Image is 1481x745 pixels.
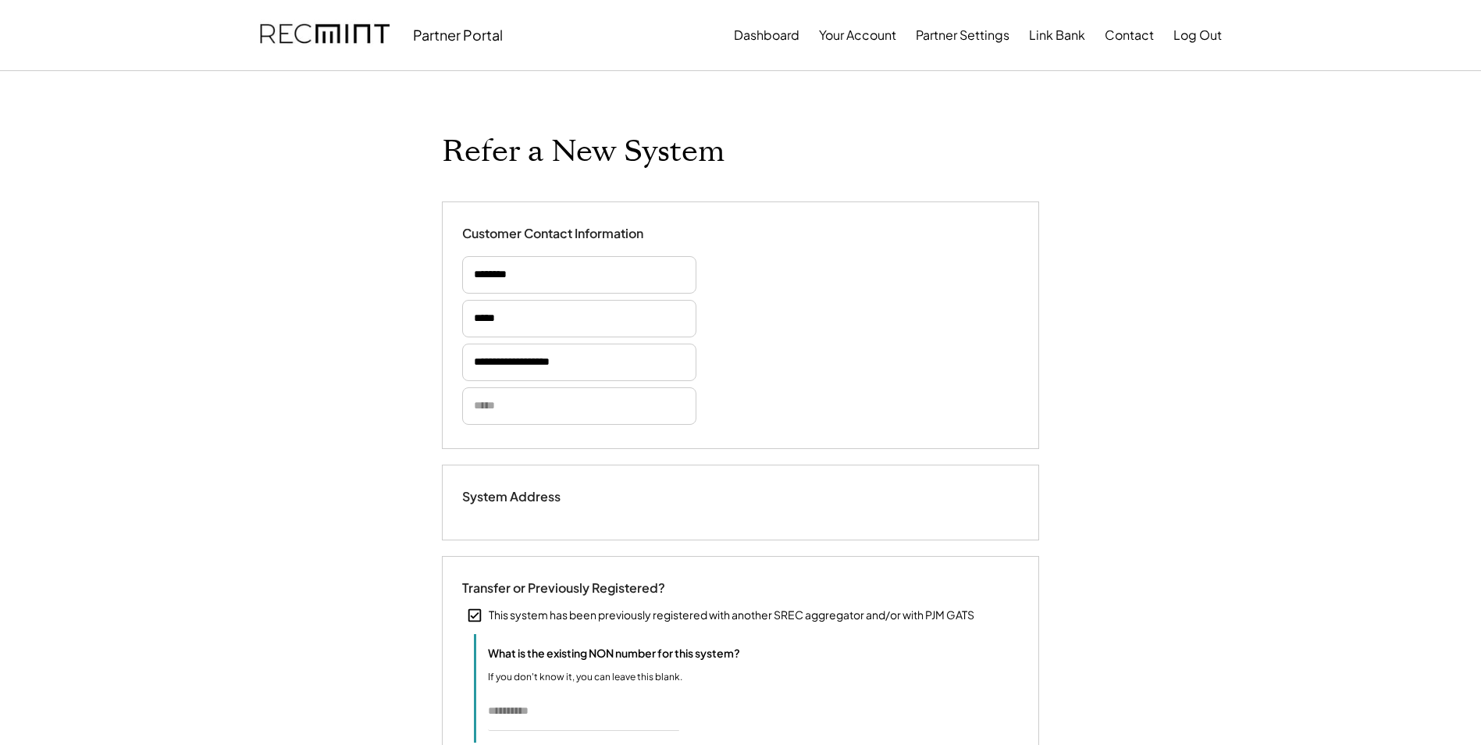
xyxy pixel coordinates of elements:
[819,20,896,51] button: Your Account
[734,20,799,51] button: Dashboard
[1105,20,1154,51] button: Contact
[462,226,643,242] div: Customer Contact Information
[462,489,618,505] div: System Address
[489,608,974,623] div: This system has been previously registered with another SREC aggregator and/or with PJM GATS
[488,671,682,684] div: If you don't know it, you can leave this blank.
[442,134,724,170] h1: Refer a New System
[462,580,665,597] div: Transfer or Previously Registered?
[260,9,390,62] img: recmint-logotype%403x.png
[1173,20,1222,51] button: Log Out
[1029,20,1085,51] button: Link Bank
[916,20,1009,51] button: Partner Settings
[413,26,503,44] div: Partner Portal
[488,646,740,661] div: What is the existing NON number for this system?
